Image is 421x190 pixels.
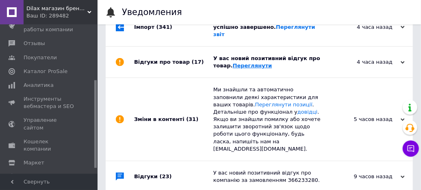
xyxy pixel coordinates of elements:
[213,55,323,69] div: У вас новий позитивний відгук про товар.
[297,109,318,115] a: довідці
[24,95,75,110] span: Инструменты вебмастера и SEO
[24,82,54,89] span: Аналитика
[24,138,75,153] span: Кошелек компании
[24,117,75,131] span: Управление сайтом
[323,24,405,31] div: 4 часа назад
[24,159,44,166] span: Маркет
[24,19,75,33] span: Показатели работы компании
[233,63,272,69] a: Переглянути
[192,59,204,65] span: (17)
[213,16,323,38] div: Імпорт файлу [URL][DOMAIN_NAME] успішно завершено.
[186,116,198,122] span: (31)
[213,86,323,153] div: Ми знайшли та автоматично заповнили деякі характеристики для ваших товарів. . Детальніше про функ...
[213,24,315,37] a: Переглянути звіт
[323,116,405,123] div: 5 часов назад
[323,58,405,66] div: 4 часа назад
[134,47,213,78] div: Відгуки про товар
[24,40,45,47] span: Отзывы
[122,7,182,17] h1: Уведомления
[156,24,172,30] span: (341)
[24,173,53,180] span: Настройки
[213,169,323,184] div: У вас новий позитивний відгук про компанію за замовленням 366233280.
[24,54,57,61] span: Покупатели
[160,173,172,179] span: (23)
[134,8,213,46] div: Імпорт
[26,5,87,12] span: Dilax магазин брендовых детских игрушек и товаров для родителей.
[24,68,67,75] span: Каталог ProSale
[26,12,98,19] div: Ваш ID: 289482
[255,101,312,108] a: Переглянути позиції
[403,140,419,157] button: Чат с покупателем
[134,78,213,161] div: Зміни в контенті
[323,173,405,180] div: 9 часов назад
